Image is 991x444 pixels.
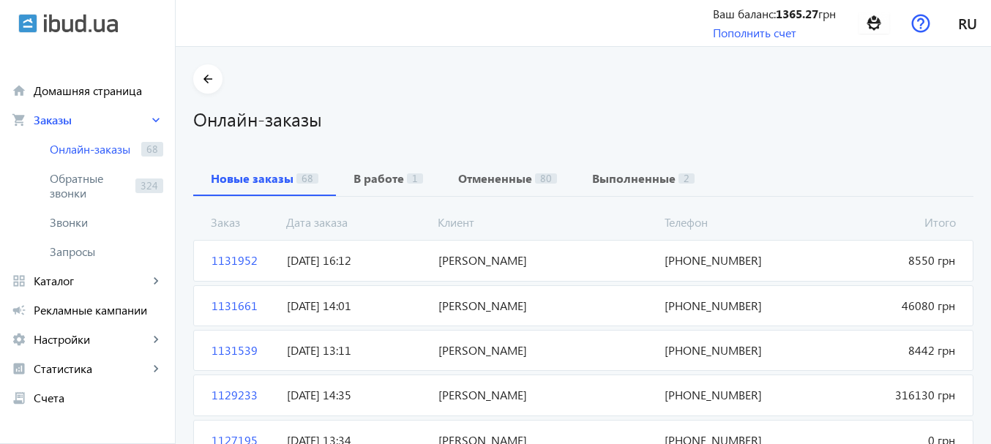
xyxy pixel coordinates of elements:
mat-icon: receipt_long [12,391,26,405]
mat-icon: arrow_back [199,70,217,89]
b: 1365.27 [776,6,818,21]
span: 316130 грн [810,387,961,403]
span: 1131661 [206,298,281,314]
span: 1 [407,173,423,184]
span: Счета [34,391,163,405]
span: 1131952 [206,252,281,268]
mat-icon: keyboard_arrow_right [149,332,163,347]
mat-icon: grid_view [12,274,26,288]
b: Отмененные [458,173,532,184]
span: [PHONE_NUMBER] [659,298,809,314]
span: [DATE] 14:35 [281,387,432,403]
span: ru [958,14,977,32]
span: 46080 грн [810,298,961,314]
span: [DATE] 13:11 [281,342,432,358]
mat-icon: home [12,83,26,98]
b: В работе [354,173,404,184]
span: Домашняя страница [34,83,163,98]
b: Новые заказы [211,173,293,184]
img: ibud_text.svg [44,14,118,33]
mat-icon: settings [12,332,26,347]
span: 8550 грн [810,252,961,268]
span: 1129233 [206,387,281,403]
mat-icon: keyboard_arrow_right [149,274,163,288]
span: Клиент [432,214,659,230]
span: Обратные звонки [50,171,130,200]
span: 68 [141,142,163,157]
h1: Онлайн-заказы [193,106,973,132]
span: Каталог [34,274,149,288]
span: [PERSON_NAME] [433,387,659,403]
span: [PERSON_NAME] [433,342,659,358]
mat-icon: shopping_cart [12,113,26,127]
span: [PHONE_NUMBER] [659,252,809,268]
span: 68 [296,173,318,184]
mat-icon: analytics [12,361,26,376]
span: Телефон [659,214,810,230]
img: help.svg [911,14,930,33]
img: ibud.svg [18,14,37,33]
img: 100226752caaf8b93c8917683337177-2763fb0b4e.png [858,7,891,39]
span: 2 [678,173,695,184]
span: Запросы [50,244,163,259]
span: 1131539 [206,342,281,358]
span: Онлайн-заказы [50,142,135,157]
mat-icon: keyboard_arrow_right [149,361,163,376]
span: Итого [810,214,962,230]
mat-icon: campaign [12,303,26,317]
a: Пополнить счет [713,25,796,40]
span: Заказы [34,113,149,127]
span: [DATE] 14:01 [281,298,432,314]
span: [DATE] 16:12 [281,252,432,268]
span: 324 [135,178,163,193]
span: Настройки [34,332,149,347]
span: Заказ [205,214,280,230]
div: Ваш баланс: грн [713,6,836,22]
span: 8442 грн [810,342,961,358]
span: Рекламные кампании [34,303,163,317]
b: Выполненные [592,173,676,184]
span: Дата заказа [280,214,432,230]
span: Звонки [50,215,163,230]
span: [PHONE_NUMBER] [659,342,809,358]
span: [PHONE_NUMBER] [659,387,809,403]
span: [PERSON_NAME] [433,298,659,314]
span: 80 [535,173,557,184]
mat-icon: keyboard_arrow_right [149,113,163,127]
span: [PERSON_NAME] [433,252,659,268]
span: Статистика [34,361,149,376]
